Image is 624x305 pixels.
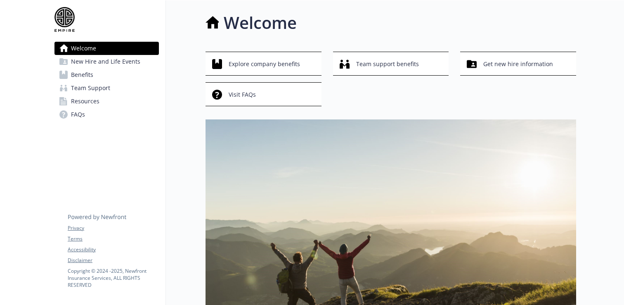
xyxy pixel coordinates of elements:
[71,55,140,68] span: New Hire and Life Events
[54,55,159,68] a: New Hire and Life Events
[356,56,419,72] span: Team support benefits
[229,56,300,72] span: Explore company benefits
[460,52,576,76] button: Get new hire information
[71,42,96,55] span: Welcome
[54,95,159,108] a: Resources
[68,235,158,243] a: Terms
[229,87,256,102] span: Visit FAQs
[54,42,159,55] a: Welcome
[54,68,159,81] a: Benefits
[68,267,158,288] p: Copyright © 2024 - 2025 , Newfront Insurance Services, ALL RIGHTS RESERVED
[71,95,99,108] span: Resources
[71,81,110,95] span: Team Support
[206,52,321,76] button: Explore company benefits
[68,224,158,232] a: Privacy
[54,81,159,95] a: Team Support
[333,52,449,76] button: Team support benefits
[224,10,297,35] h1: Welcome
[483,56,553,72] span: Get new hire information
[68,257,158,264] a: Disclaimer
[68,246,158,253] a: Accessibility
[206,82,321,106] button: Visit FAQs
[71,108,85,121] span: FAQs
[71,68,93,81] span: Benefits
[54,108,159,121] a: FAQs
